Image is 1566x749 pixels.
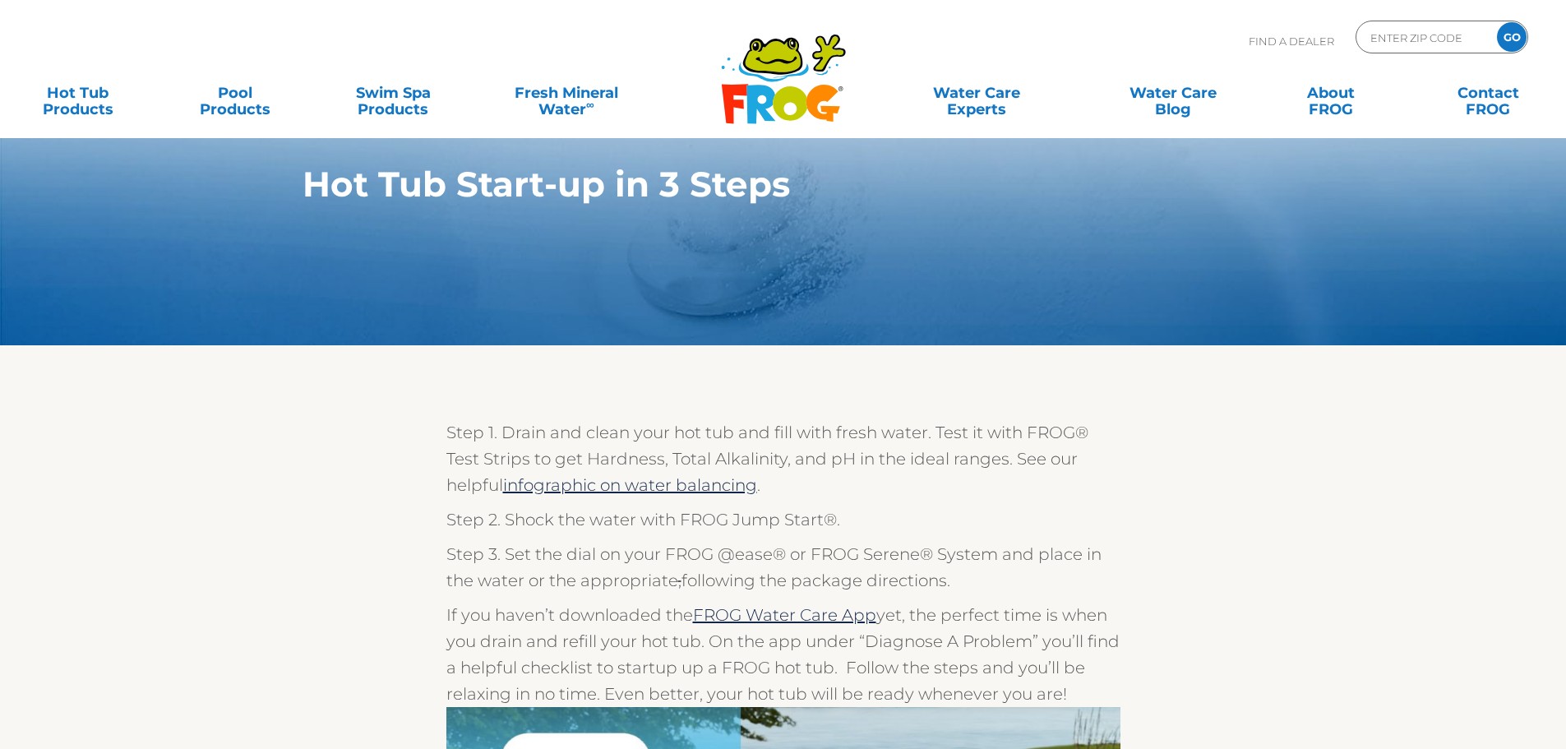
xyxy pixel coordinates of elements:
p: Find A Dealer [1249,21,1334,62]
p: Step 1. Drain and clean your hot tub and fill with fresh water. Test it with FROG® Test Strips to... [446,419,1120,498]
a: FROG Water Care App [693,605,876,625]
a: infographic on water balancing [503,475,757,495]
a: Fresh MineralWater∞ [489,76,643,109]
sup: ∞ [586,98,594,111]
a: Swim SpaProducts [332,76,455,109]
p: Step 3. Set the dial on your FROG @ease® or FROG Serene® System and place in the water or the app... [446,541,1120,594]
p: If you haven’t downloaded the yet, the perfect time is when you drain and refill your hot tub. On... [446,602,1120,707]
a: PoolProducts [174,76,297,109]
a: Water CareBlog [1111,76,1234,109]
input: GO [1497,22,1527,52]
h1: Hot Tub Start-up in 3 Steps [303,164,1188,204]
a: AboutFROG [1269,76,1392,109]
input: Zip Code Form [1369,25,1480,49]
p: Step 2. Shock the water with FROG Jump Start®. [446,506,1120,533]
a: Hot TubProducts [16,76,139,109]
span: , [678,571,681,590]
a: Water CareExperts [877,76,1076,109]
a: ContactFROG [1427,76,1550,109]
